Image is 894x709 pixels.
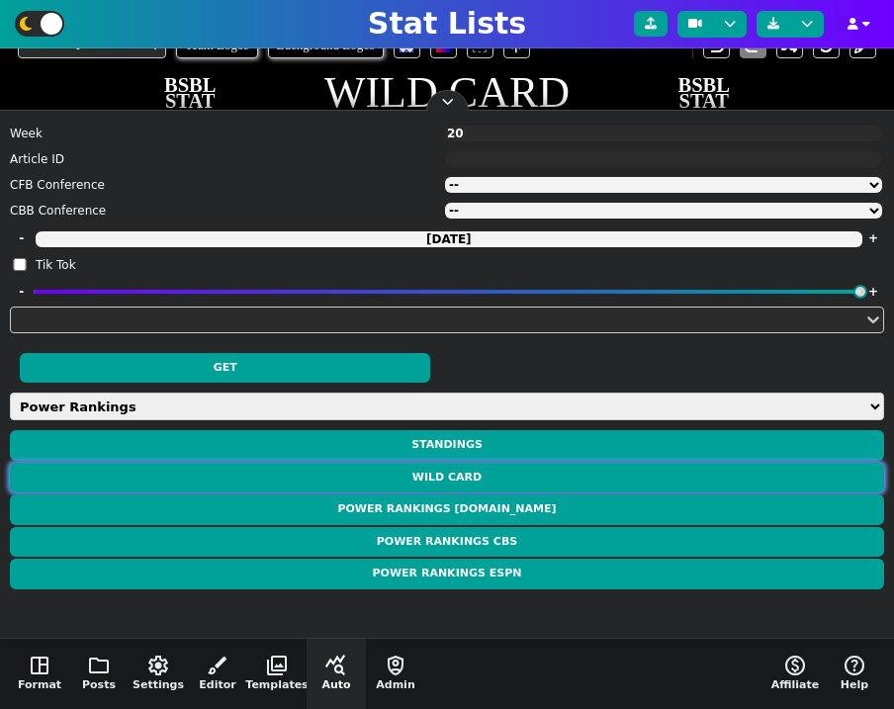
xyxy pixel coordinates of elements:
button: shield_personAdmin [366,639,425,709]
button: redo [740,32,766,58]
label: CBB Conference [10,202,443,220]
label: Tik Tok [36,256,884,274]
span: settings [146,654,170,677]
span: shield_person [384,654,407,677]
span: redo [741,34,764,57]
button: brushEditor [188,639,247,709]
span: monetization_on [783,654,807,677]
span: space_dashboard [28,654,51,677]
button: WILD CARD [10,463,884,493]
span: BSBL STAT PAGE [674,77,734,126]
button: - [10,280,34,304]
label: CFB Conference [10,176,443,194]
span: help [843,654,866,677]
span: BSBL STAT PAGE [160,77,220,126]
label: Week [10,125,443,142]
textarea: 20 [445,126,882,141]
h1: Stat Lists [368,6,526,42]
span: photo_library [265,654,289,677]
button: + [860,226,884,250]
span: brush [206,654,229,677]
span: folder [87,654,111,677]
span: undo [704,34,728,57]
button: helpHelp [825,639,884,709]
button: - [10,226,34,250]
button: Get [20,353,430,384]
button: POWER RANKINGS ESPN [10,559,884,589]
button: undo [703,32,730,58]
button: space_dashboardFormat [10,639,69,709]
button: STANDINGS [10,430,884,461]
button: POWER RANKINGS [DOMAIN_NAME] [10,494,884,525]
button: + [860,280,884,304]
button: folderPosts [69,639,129,709]
button: POWER RANKINGS CBS [10,527,884,558]
button: settingsSettings [129,639,188,709]
button: photo_libraryTemplates [247,639,307,709]
span: query_stats [324,654,348,677]
h1: WILD CARD [157,71,738,115]
button: query_statsAuto [307,639,366,709]
label: Article ID [10,150,443,168]
button: monetization_onAffiliate [765,639,825,709]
